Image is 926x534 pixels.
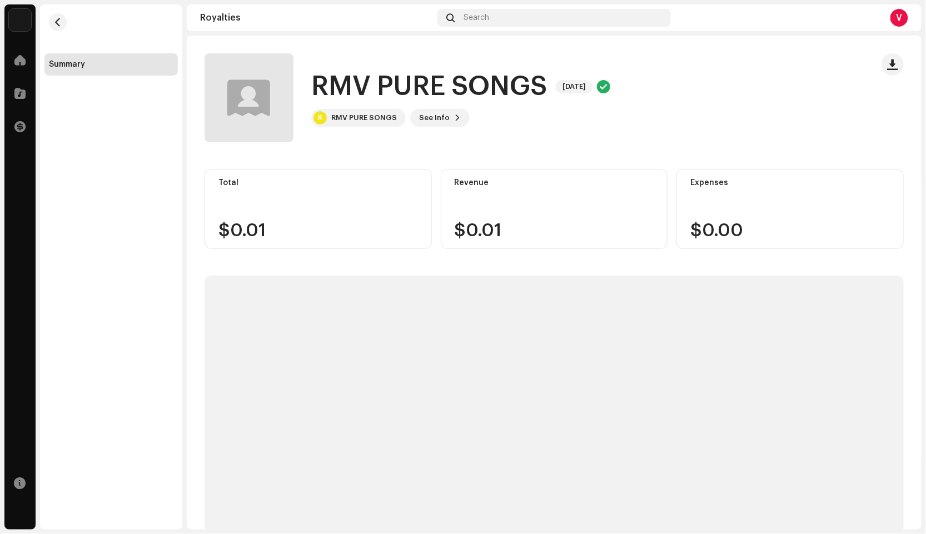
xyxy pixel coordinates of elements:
h1: RMV PURE SONGS [311,69,547,104]
span: See Info [419,107,450,129]
div: Total [218,178,418,187]
div: Expenses [690,178,890,187]
re-m-nav-item: Summary [44,53,178,76]
span: Search [464,13,489,22]
div: Royalties [200,13,433,22]
div: V [890,9,908,27]
div: RMV PURE SONGS [331,113,397,122]
button: See Info [410,109,470,127]
div: Summary [49,60,85,69]
img: 10d72f0b-d06a-424f-aeaa-9c9f537e57b6 [9,9,31,31]
re-o-card-value: Revenue [441,169,668,249]
re-o-card-value: Total [205,169,432,249]
div: R [313,111,327,124]
re-o-card-value: Expenses [676,169,904,249]
span: [DATE] [556,80,593,93]
div: Revenue [455,178,654,187]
